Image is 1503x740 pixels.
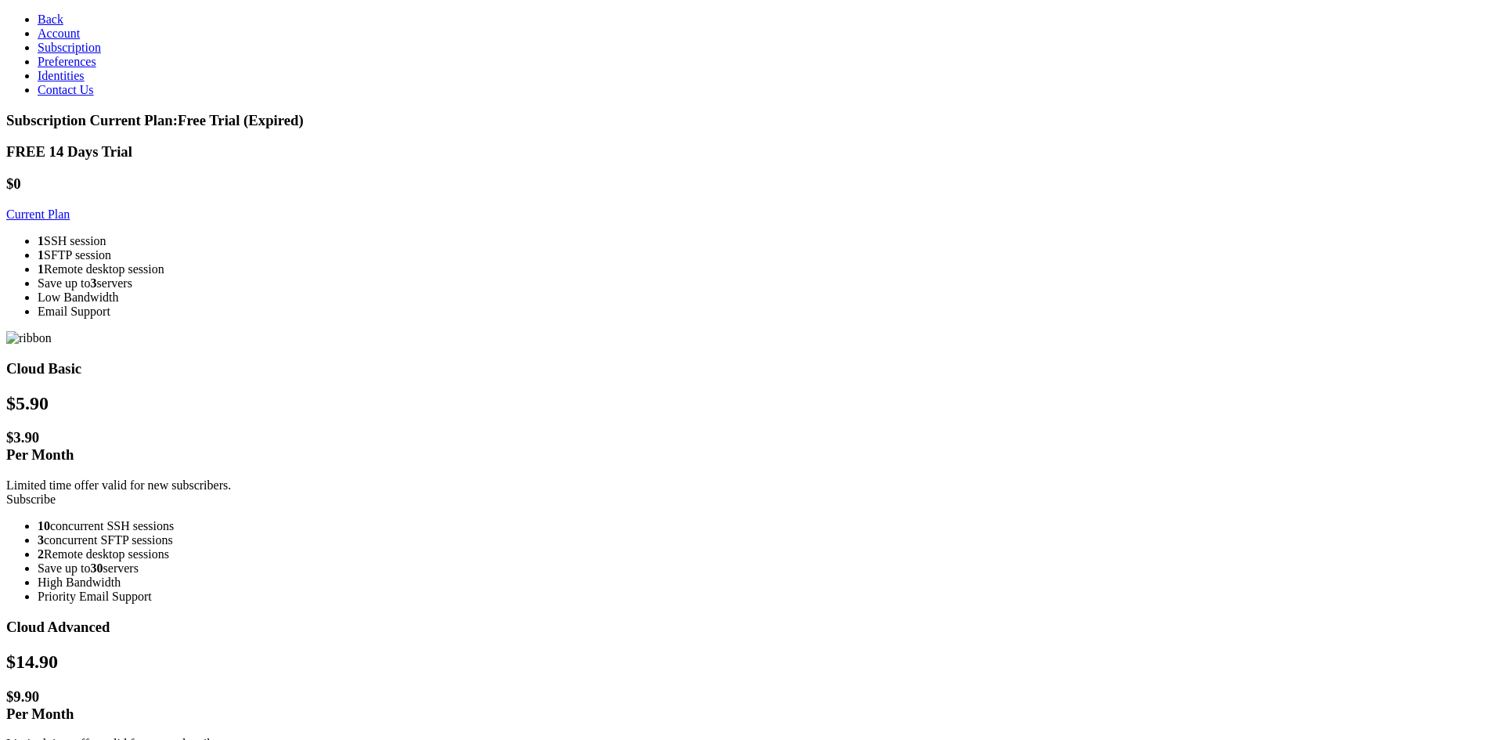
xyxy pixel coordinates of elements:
a: Current Plan [6,208,70,221]
li: concurrent SSH sessions [38,519,1497,533]
li: Remote desktop session [38,262,1497,276]
strong: 1 [38,234,44,247]
li: Email Support [38,305,1497,319]
a: Identities [38,69,85,82]
strong: 2 [38,547,44,561]
h3: Cloud Advanced [6,619,1497,636]
li: SSH session [38,234,1497,248]
li: Save up to servers [38,276,1497,291]
li: concurrent SFTP sessions [38,533,1497,547]
h3: FREE 14 Days Trial [6,143,1497,161]
a: Subscribe [6,493,56,506]
a: Contact Us [38,83,94,96]
a: Preferences [38,55,96,68]
span: Current Plan: Free Trial (Expired) [90,112,304,128]
strong: 3 [91,276,97,290]
div: Per Month [6,446,1497,464]
strong: 1 [38,248,44,262]
span: Limited time offer valid for new subscribers. [6,478,231,492]
li: SFTP session [38,248,1497,262]
strong: 3 [38,533,44,547]
li: Remote desktop sessions [38,547,1497,561]
strong: 10 [38,519,50,532]
a: Back [38,13,63,26]
li: Priority Email Support [38,590,1497,604]
h2: $ 5.90 [6,393,1497,414]
strong: 1 [38,262,44,276]
li: Low Bandwidth [38,291,1497,305]
h1: $ 9.90 [6,688,1497,723]
div: Per Month [6,706,1497,723]
li: Save up to servers [38,561,1497,576]
a: Account [38,27,80,40]
strong: 30 [91,561,103,575]
h1: $ 3.90 [6,429,1497,464]
h1: $0 [6,175,1497,193]
h2: $ 14.90 [6,652,1497,673]
img: ribbon [6,331,52,345]
h3: Cloud Basic [6,360,1497,377]
a: Subscription [38,41,101,54]
h3: Subscription [6,112,1497,129]
li: High Bandwidth [38,576,1497,590]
